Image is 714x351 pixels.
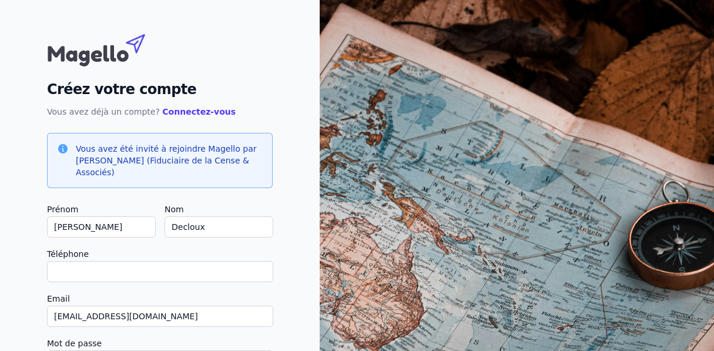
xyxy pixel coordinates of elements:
[47,292,273,306] label: Email
[47,247,273,261] label: Téléphone
[47,28,170,69] img: Magello
[47,202,155,216] label: Prénom
[76,143,263,178] h3: Vous avez été invité à rejoindre Magello par [PERSON_NAME] (Fiduciaire de la Cense & Associés)
[165,202,273,216] label: Nom
[47,105,273,119] p: Vous avez déjà un compte?
[162,107,236,116] a: Connectez-vous
[47,79,273,100] h2: Créez votre compte
[47,336,273,350] label: Mot de passe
